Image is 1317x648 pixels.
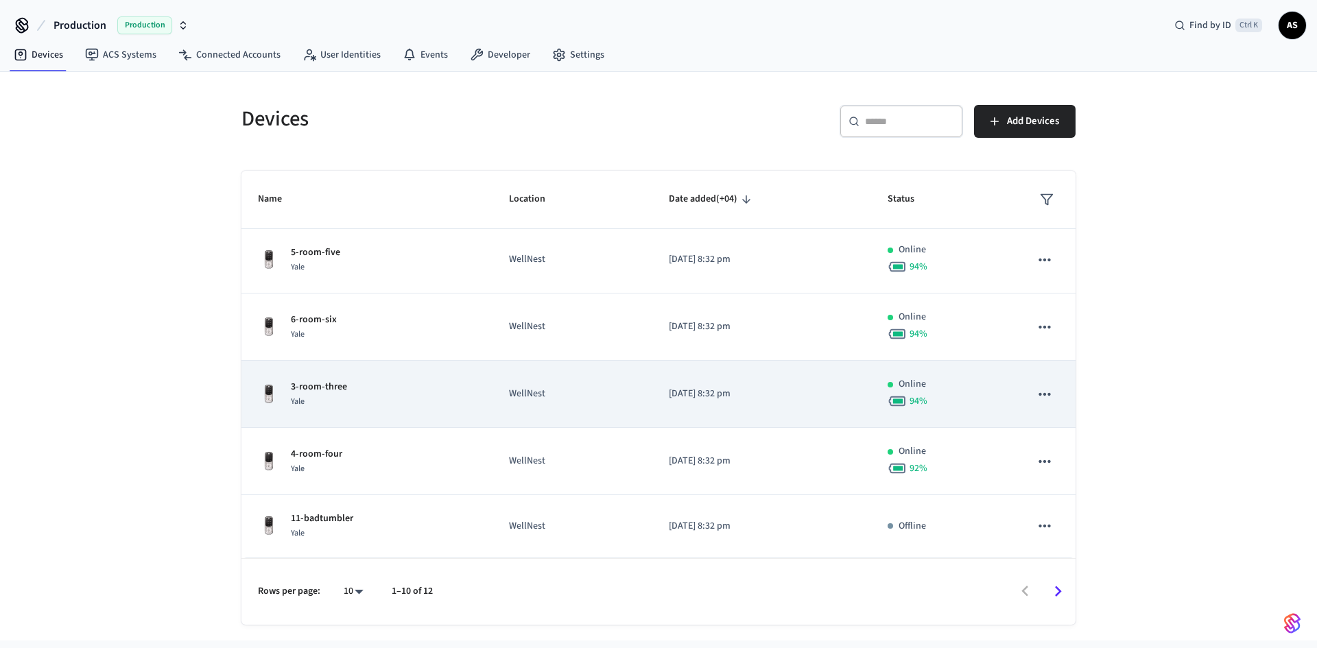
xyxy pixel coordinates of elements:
[910,461,927,475] span: 92 %
[888,189,932,210] span: Status
[910,394,927,408] span: 94 %
[1163,13,1273,38] div: Find by IDCtrl K
[291,463,305,475] span: Yale
[258,189,300,210] span: Name
[54,17,106,34] span: Production
[291,512,353,526] p: 11-badtumbler
[1284,612,1301,634] img: SeamLogoGradient.69752ec5.svg
[669,454,855,468] p: [DATE] 8:32 pm
[509,252,636,267] p: WellNest
[292,43,392,67] a: User Identities
[1189,19,1231,32] span: Find by ID
[899,377,926,392] p: Online
[1007,112,1059,130] span: Add Devices
[1280,13,1305,38] span: AS
[291,396,305,407] span: Yale
[899,444,926,459] p: Online
[509,189,563,210] span: Location
[459,43,541,67] a: Developer
[291,313,337,327] p: 6-room-six
[117,16,172,34] span: Production
[899,519,926,533] p: Offline
[899,310,926,324] p: Online
[3,43,74,67] a: Devices
[910,327,927,341] span: 94 %
[509,320,636,334] p: WellNest
[291,527,305,539] span: Yale
[910,260,927,274] span: 94 %
[509,387,636,401] p: WellNest
[258,515,280,537] img: Yale Assure Touchscreen Wifi Smart Lock, Satin Nickel, Front
[509,454,636,468] p: WellNest
[291,380,347,394] p: 3-room-three
[392,43,459,67] a: Events
[74,43,167,67] a: ACS Systems
[669,189,755,210] span: Date added(+04)
[291,245,340,260] p: 5-room-five
[241,105,650,133] h5: Devices
[258,316,280,338] img: Yale Assure Touchscreen Wifi Smart Lock, Satin Nickel, Front
[669,320,855,334] p: [DATE] 8:32 pm
[258,584,320,599] p: Rows per page:
[1042,575,1074,608] button: Go to next page
[541,43,615,67] a: Settings
[669,519,855,533] p: [DATE] 8:32 pm
[392,584,433,599] p: 1–10 of 12
[291,328,305,340] span: Yale
[974,105,1076,138] button: Add Devices
[291,447,342,461] p: 4-room-four
[509,519,636,533] p: WellNest
[258,383,280,405] img: Yale Assure Touchscreen Wifi Smart Lock, Satin Nickel, Front
[1235,19,1262,32] span: Ctrl K
[899,243,926,257] p: Online
[258,451,280,472] img: Yale Assure Touchscreen Wifi Smart Lock, Satin Nickel, Front
[669,387,855,401] p: [DATE] 8:32 pm
[669,252,855,267] p: [DATE] 8:32 pm
[337,581,370,601] div: 10
[167,43,292,67] a: Connected Accounts
[258,249,280,271] img: Yale Assure Touchscreen Wifi Smart Lock, Satin Nickel, Front
[1279,12,1306,39] button: AS
[291,261,305,273] span: Yale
